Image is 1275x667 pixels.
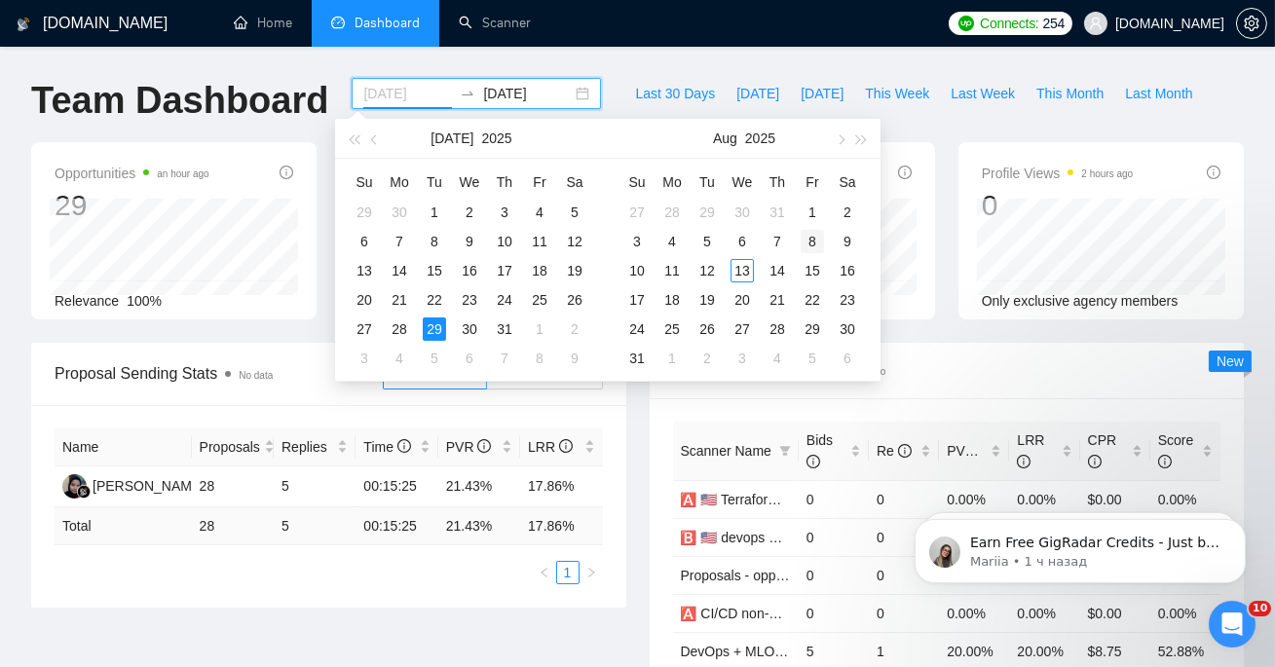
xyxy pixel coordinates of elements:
[493,347,516,370] div: 7
[55,361,383,386] span: Proposal Sending Stats
[766,259,789,282] div: 14
[423,201,446,224] div: 1
[452,198,487,227] td: 2025-07-02
[951,83,1015,104] span: Last Week
[731,347,754,370] div: 3
[528,201,551,224] div: 4
[1081,168,1133,179] time: 2 hours ago
[830,198,865,227] td: 2025-08-02
[382,167,417,198] th: Mo
[557,344,592,373] td: 2025-08-09
[55,187,209,224] div: 29
[353,347,376,370] div: 3
[347,285,382,315] td: 2025-07-20
[660,201,684,224] div: 28
[557,167,592,198] th: Sa
[274,466,356,507] td: 5
[55,428,192,466] th: Name
[533,561,556,584] button: left
[460,86,475,101] span: to
[865,83,929,104] span: This Week
[799,556,869,594] td: 0
[417,227,452,256] td: 2025-07-08
[347,198,382,227] td: 2025-06-29
[355,15,420,31] span: Dashboard
[423,288,446,312] div: 22
[347,256,382,285] td: 2025-07-13
[431,119,473,158] button: [DATE]
[766,347,789,370] div: 4
[766,288,789,312] div: 21
[660,347,684,370] div: 1
[655,315,690,344] td: 2025-08-25
[725,167,760,198] th: We
[452,167,487,198] th: We
[438,466,520,507] td: 21.43%
[280,166,293,179] span: info-circle
[192,466,274,507] td: 28
[1088,432,1117,469] span: CPR
[363,83,452,104] input: Start date
[483,83,572,104] input: End date
[353,201,376,224] div: 29
[55,507,192,545] td: Total
[522,198,557,227] td: 2025-07-04
[85,75,336,93] p: Message from Mariia, sent 1 ч назад
[522,167,557,198] th: Fr
[731,259,754,282] div: 13
[1237,16,1266,31] span: setting
[885,478,1275,614] iframe: Intercom notifications сообщение
[55,162,209,185] span: Opportunities
[585,567,597,578] span: right
[690,285,725,315] td: 2025-08-19
[493,201,516,224] div: 3
[557,562,579,583] a: 1
[388,230,411,253] div: 7
[898,444,912,458] span: info-circle
[17,9,30,40] img: logo
[655,227,690,256] td: 2025-08-04
[681,443,771,459] span: Scanner Name
[528,259,551,282] div: 18
[760,285,795,315] td: 2025-08-21
[417,344,452,373] td: 2025-08-05
[522,344,557,373] td: 2025-08-08
[619,315,655,344] td: 2025-08-24
[459,15,531,31] a: searchScanner
[830,167,865,198] th: Sa
[528,230,551,253] div: 11
[452,285,487,315] td: 2025-07-23
[563,288,586,312] div: 26
[660,317,684,341] div: 25
[836,201,859,224] div: 2
[563,259,586,282] div: 19
[417,285,452,315] td: 2025-07-22
[806,432,833,469] span: Bids
[760,198,795,227] td: 2025-07-31
[1036,83,1104,104] span: This Month
[200,436,260,458] span: Proposals
[353,259,376,282] div: 13
[533,561,556,584] li: Previous Page
[347,344,382,373] td: 2025-08-03
[731,230,754,253] div: 6
[29,41,360,105] div: message notification from Mariia, 1 ч назад. Earn Free GigRadar Credits - Just by Sharing Your St...
[695,347,719,370] div: 2
[563,230,586,253] div: 12
[1125,83,1192,104] span: Last Month
[522,256,557,285] td: 2025-07-18
[557,227,592,256] td: 2025-07-12
[1249,601,1271,616] span: 10
[487,285,522,315] td: 2025-07-24
[452,227,487,256] td: 2025-07-09
[690,344,725,373] td: 2025-09-02
[347,315,382,344] td: 2025-07-27
[234,15,292,31] a: homeHome
[452,315,487,344] td: 2025-07-30
[695,259,719,282] div: 12
[779,445,791,457] span: filter
[695,288,719,312] div: 19
[830,315,865,344] td: 2025-08-30
[493,317,516,341] div: 31
[625,230,649,253] div: 3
